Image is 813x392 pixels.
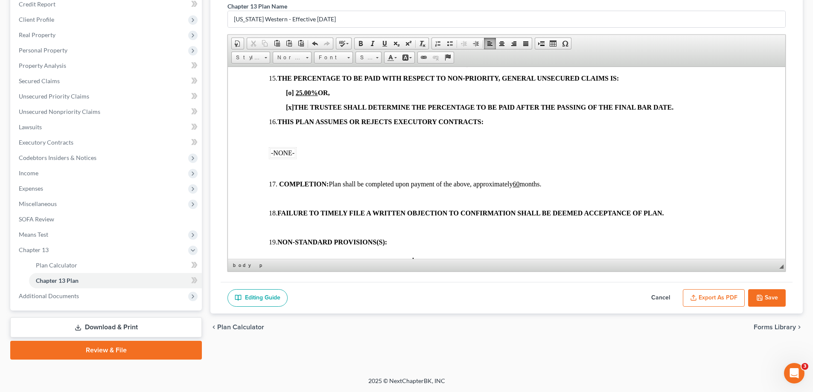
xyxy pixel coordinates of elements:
[12,73,202,89] a: Secured Claims
[247,38,259,49] a: Cut
[309,38,321,49] a: Undo
[559,38,571,49] a: Insert Special Character
[19,154,96,161] span: Codebtors Insiders & Notices
[444,38,456,49] a: Insert/Remove Bulleted List
[10,341,202,360] a: Review & File
[19,16,54,23] span: Client Profile
[19,123,42,131] span: Lawsuits
[336,38,351,49] a: Spell Checker
[484,38,496,49] a: Align Left
[754,324,796,331] span: Forms Library
[19,200,57,207] span: Miscellaneous
[399,52,414,63] a: Background Color
[19,292,79,299] span: Additional Documents
[232,52,262,63] span: Styles
[754,324,803,331] button: Forms Library chevron_right
[29,273,202,288] a: Chapter 13 Plan
[779,264,784,269] span: Resize
[36,261,77,269] span: Plan Calculator
[19,93,89,100] span: Unsecured Priority Claims
[642,289,679,307] button: Cancel
[379,38,390,49] a: Underline
[210,324,217,331] i: chevron_left
[12,89,202,104] a: Unsecured Priority Claims
[283,38,295,49] a: Paste as plain text
[41,171,516,179] p: 19.
[19,185,43,192] span: Expenses
[356,52,382,64] a: Size
[12,58,202,73] a: Property Analysis
[458,38,470,49] a: Decrease Indent
[520,38,532,49] a: Justify
[50,142,436,150] strong: FAILURE TO TIMELY FILE A WRITTEN OBJECTION TO CONFIRMATION SHALL BE DEEMED ACCEPTANCE OF PLAN.
[442,52,454,63] a: Anchor
[390,38,402,49] a: Subscript
[19,139,73,146] span: Executory Contracts
[12,104,202,119] a: Unsecured Nonpriority Claims
[432,38,444,49] a: Insert/Remove Numbered List
[314,52,353,64] a: Font
[228,67,785,259] iframe: Rich Text Editor, document-ckeditor
[10,317,202,337] a: Download & Print
[367,38,379,49] a: Italic
[784,363,804,383] iframe: Intercom live chat
[41,186,184,193] span: __________________________________________
[273,52,312,64] a: Normal
[232,38,244,49] a: Document Properties
[796,324,803,331] i: chevron_right
[535,38,547,49] a: Insert Page Break for Printing
[231,52,270,64] a: Styles
[430,52,442,63] a: Unlink
[321,38,333,49] a: Redo
[683,289,745,307] button: Export as PDF
[227,2,287,11] label: Chapter 13 Plan Name
[547,38,559,49] a: Table
[295,38,307,49] a: Paste from Word
[355,38,367,49] a: Bold
[41,186,186,193] b: .
[19,46,67,54] span: Personal Property
[748,289,786,307] button: Save
[19,31,55,38] span: Real Property
[417,38,428,49] a: Remove Format
[19,231,48,238] span: Means Test
[385,52,399,63] a: Text Color
[496,38,508,49] a: Center
[19,246,49,253] span: Chapter 13
[29,258,202,273] a: Plan Calculator
[271,38,283,49] a: Paste
[315,52,344,63] span: Font
[285,113,291,121] u: 60
[259,38,271,49] a: Copy
[402,38,414,49] a: Superscript
[12,212,202,227] a: SOFA Review
[19,62,66,69] span: Property Analysis
[19,0,55,8] span: Credit Report
[19,77,60,84] span: Secured Claims
[19,215,54,223] span: SOFA Review
[273,52,303,63] span: Normal
[227,289,288,307] a: Editing Guide
[258,261,266,270] a: p element
[356,52,373,63] span: Size
[418,52,430,63] a: Link
[210,324,264,331] button: chevron_left Plan Calculator
[801,363,808,370] span: 3
[163,377,650,392] div: 2025 © NextChapterBK, INC
[12,119,202,135] a: Lawsuits
[19,108,100,115] span: Unsecured Nonpriority Claims
[36,277,79,284] span: Chapter 13 Plan
[470,38,482,49] a: Increase Indent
